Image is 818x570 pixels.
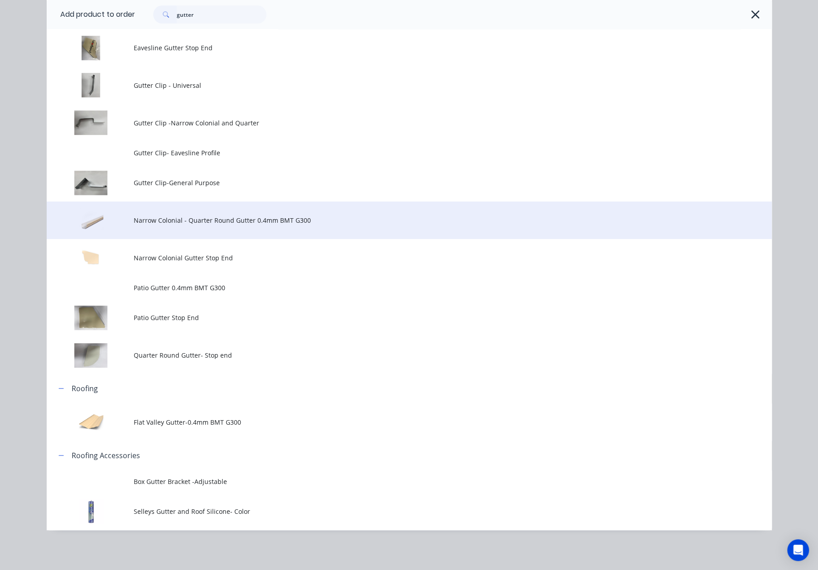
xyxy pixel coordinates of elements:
span: Selleys Gutter and Roof Silicone- Color [134,507,644,516]
span: Eavesline Gutter Stop End [134,43,644,53]
span: Narrow Colonial Gutter Stop End [134,253,644,263]
span: Patio Gutter Stop End [134,313,644,322]
span: Gutter Clip-General Purpose [134,178,644,187]
span: Flat Valley Gutter-0.4mm BMT G300 [134,417,644,427]
span: Gutter Clip -Narrow Colonial and Quarter [134,118,644,128]
span: Narrow Colonial - Quarter Round Gutter 0.4mm BMT G300 [134,216,644,225]
span: Box Gutter Bracket -Adjustable [134,477,644,486]
div: Roofing Accessories [72,450,140,461]
input: Search... [177,5,266,24]
span: Patio Gutter 0.4mm BMT G300 [134,283,644,292]
span: Gutter Clip - Universal [134,81,644,90]
div: Roofing [72,383,98,394]
div: Open Intercom Messenger [787,539,809,561]
span: Gutter Clip- Eavesline Profile [134,148,644,158]
span: Quarter Round Gutter- Stop end [134,350,644,360]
